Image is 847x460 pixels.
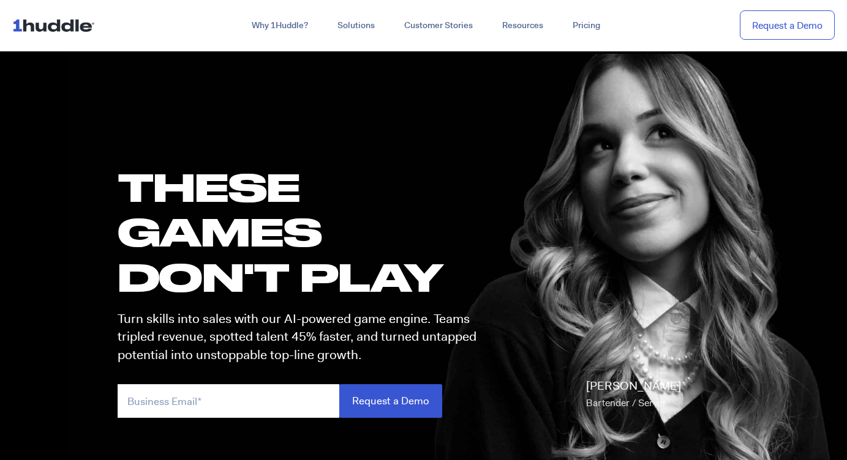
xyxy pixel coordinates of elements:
[740,10,835,40] a: Request a Demo
[118,384,339,418] input: Business Email*
[558,15,615,37] a: Pricing
[323,15,390,37] a: Solutions
[118,310,487,364] p: Turn skills into sales with our AI-powered game engine. Teams tripled revenue, spotted talent 45%...
[586,396,666,409] span: Bartender / Server
[586,377,681,412] p: [PERSON_NAME]
[487,15,558,37] a: Resources
[118,165,487,299] h1: these GAMES DON'T PLAY
[339,384,442,418] input: Request a Demo
[390,15,487,37] a: Customer Stories
[237,15,323,37] a: Why 1Huddle?
[12,13,100,37] img: ...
